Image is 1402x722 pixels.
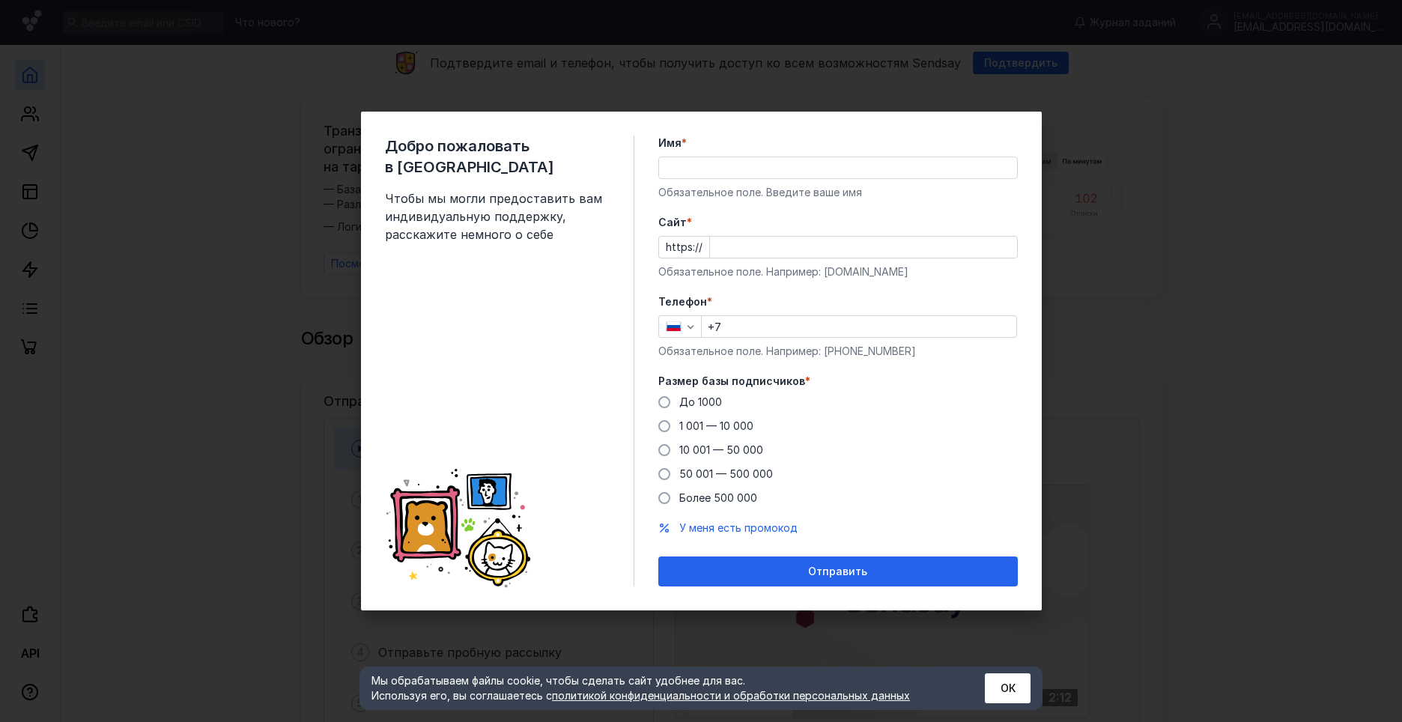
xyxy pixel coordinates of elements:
[371,673,948,703] div: Мы обрабатываем файлы cookie, чтобы сделать сайт удобнее для вас. Используя его, вы соглашаетесь c
[679,521,798,534] span: У меня есть промокод
[658,136,682,151] span: Имя
[679,521,798,536] button: У меня есть промокод
[658,556,1018,586] button: Отправить
[385,189,610,243] span: Чтобы мы могли предоставить вам индивидуальную поддержку, расскажите немного о себе
[679,491,757,504] span: Более 500 000
[808,565,867,578] span: Отправить
[679,419,753,432] span: 1 001 — 10 000
[658,185,1018,200] div: Обязательное поле. Введите ваше имя
[658,344,1018,359] div: Обязательное поле. Например: [PHONE_NUMBER]
[552,689,910,702] a: политикой конфиденциальности и обработки персональных данных
[679,467,773,480] span: 50 001 — 500 000
[679,443,763,456] span: 10 001 — 50 000
[985,673,1031,703] button: ОК
[658,294,707,309] span: Телефон
[658,374,805,389] span: Размер базы подписчиков
[658,264,1018,279] div: Обязательное поле. Например: [DOMAIN_NAME]
[658,215,687,230] span: Cайт
[679,395,722,408] span: До 1000
[385,136,610,178] span: Добро пожаловать в [GEOGRAPHIC_DATA]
